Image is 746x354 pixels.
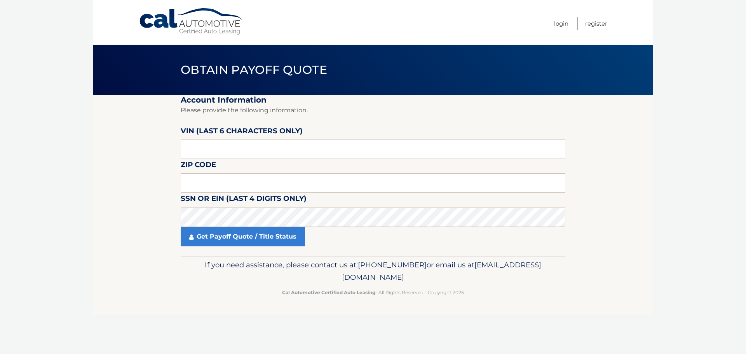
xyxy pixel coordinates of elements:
label: SSN or EIN (last 4 digits only) [181,193,307,207]
p: Please provide the following information. [181,105,565,116]
a: Login [554,17,568,30]
strong: Cal Automotive Certified Auto Leasing [282,289,375,295]
span: Obtain Payoff Quote [181,63,327,77]
a: Get Payoff Quote / Title Status [181,227,305,246]
p: If you need assistance, please contact us at: or email us at [186,259,560,284]
p: - All Rights Reserved - Copyright 2025 [186,288,560,296]
a: Cal Automotive [139,8,244,35]
span: [PHONE_NUMBER] [358,260,427,269]
a: Register [585,17,607,30]
label: Zip Code [181,159,216,173]
label: VIN (last 6 characters only) [181,125,303,140]
h2: Account Information [181,95,565,105]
